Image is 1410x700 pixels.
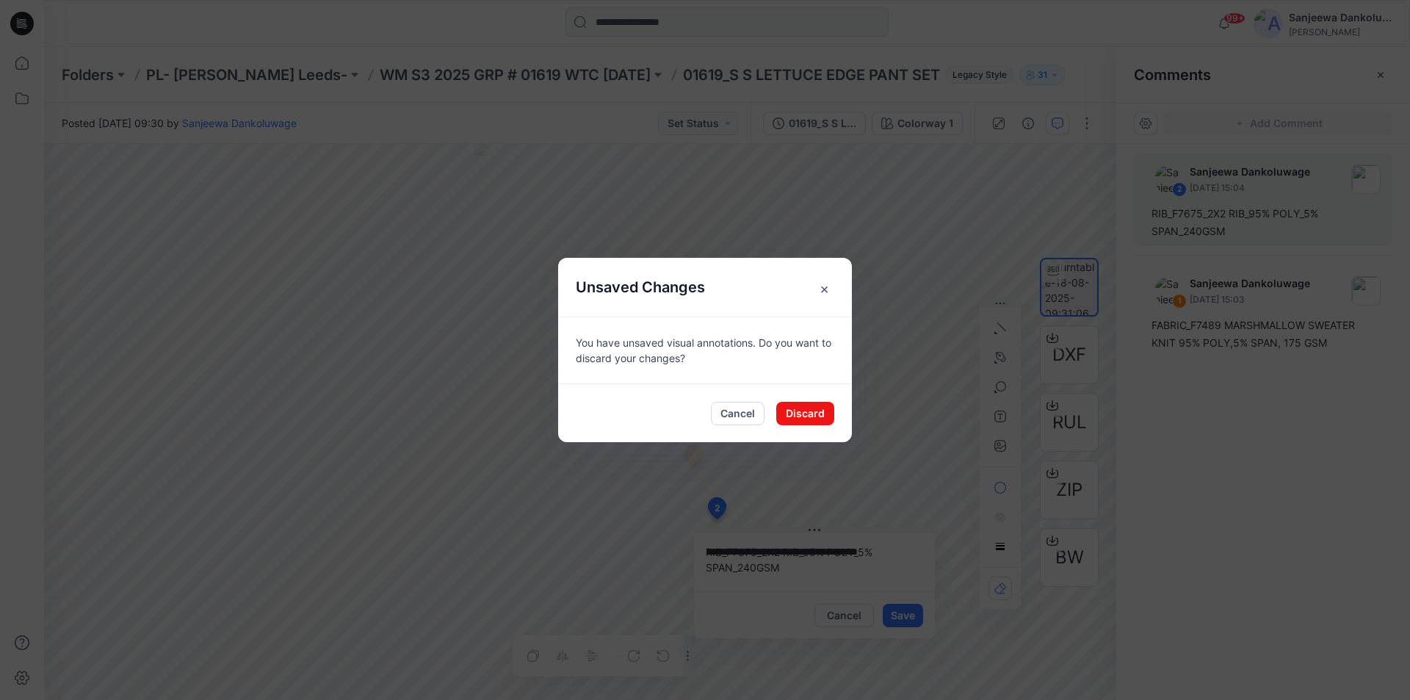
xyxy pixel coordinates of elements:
[558,317,852,383] div: You have unsaved visual annotations. Do you want to discard your changes?
[793,258,852,317] button: Close
[711,402,764,425] button: Cancel
[558,258,723,317] h5: Unsaved Changes
[811,275,837,302] span: ×
[776,402,834,425] button: Discard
